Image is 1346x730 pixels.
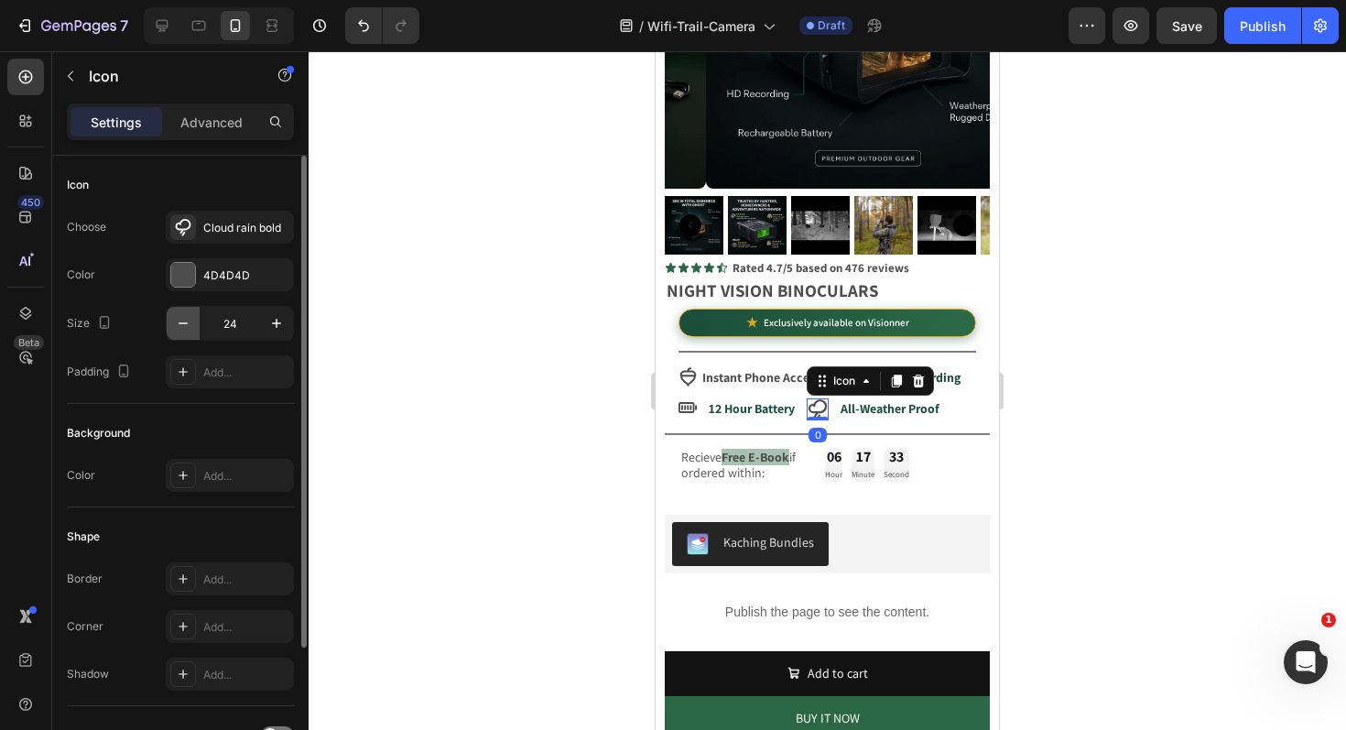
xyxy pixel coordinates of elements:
div: Add... [203,365,289,381]
strong: Free E-Book [66,398,134,414]
iframe: Intercom live chat [1284,640,1328,684]
p: Settings [91,113,142,132]
div: Exclusively available on Visionner [23,257,320,286]
div: Background [67,425,130,441]
p: Publish the page to see the content. [9,551,334,571]
div: Add... [203,619,289,636]
iframe: Design area [656,51,999,730]
button: Carousel Next Arrow [298,163,320,185]
p: BUY IT NOW [140,656,204,679]
strong: 12 Hour Battery [53,349,139,365]
strong: Instant Phone Access [47,318,165,334]
div: Beta [14,335,44,350]
strong: All-Weather Proof [185,349,284,365]
span: / [639,16,644,36]
div: Color [67,467,95,484]
div: Size [67,311,115,336]
span: Draft [818,17,845,34]
button: Kaching Bundles [16,471,173,515]
span: 1 [1321,613,1336,627]
strong: Rated 4.7/5 based on 476 reviews [77,209,254,224]
div: 06 [169,397,187,416]
div: 33 [228,397,254,416]
img: KachingBundles.png [31,482,53,504]
p: Icon [89,65,244,87]
button: <p>BUY IT NOW&nbsp;</p> [9,645,334,690]
div: Color [67,267,95,283]
div: Add... [203,572,289,588]
p: Second [228,416,254,430]
button: Publish [1224,7,1301,44]
div: Rich Text Editor. Editing area: main [45,316,167,336]
div: Icon [67,177,89,193]
div: 4D4D4D [203,267,289,284]
strong: NIGHT VISION BINOCULARS [11,228,223,250]
img: Visionner Night Vision Goggles - Visionner [325,145,384,203]
div: 0 [153,376,171,391]
div: Shadow [67,666,109,682]
span: Wifi-Trail-Camera [647,16,755,36]
div: Cloud rain bold [203,220,289,236]
div: Border [67,571,103,587]
span: Save [1172,18,1202,34]
div: Choose [67,219,106,235]
div: Add to cart [152,611,212,634]
p: Minute [196,416,219,430]
span: ★ [91,262,103,281]
p: Recieve if [26,398,140,414]
div: Undo/Redo [345,7,419,44]
div: Publish [1240,16,1286,36]
div: Padding [67,360,135,385]
p: Advanced [180,113,243,132]
div: 450 [17,195,44,210]
div: Kaching Bundles [68,482,158,501]
p: ordered within: [26,414,140,430]
button: Add to cart [9,600,334,645]
div: Add... [203,468,289,485]
button: Save [1156,7,1217,44]
button: 7 [7,7,136,44]
div: Add... [203,667,289,683]
div: Shape [67,528,100,545]
p: Hour [169,416,187,430]
div: 17 [196,397,219,416]
p: 7 [120,15,128,37]
div: Corner [67,618,103,635]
